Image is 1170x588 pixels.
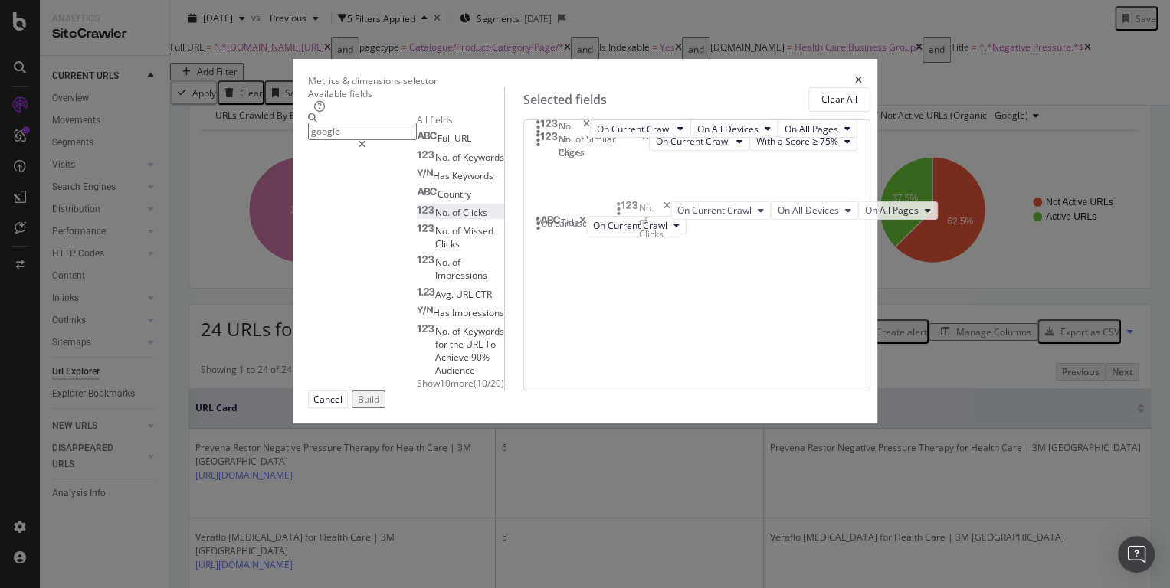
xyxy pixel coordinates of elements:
button: Build [352,390,385,408]
span: Keywords [463,325,504,338]
button: On All Pages [778,119,857,138]
span: of [452,206,463,219]
span: No. [435,224,452,237]
span: Full [438,132,454,145]
div: Cancel [313,393,342,406]
span: Clicks [463,206,487,219]
span: of [452,325,463,338]
div: Selected fields [523,91,607,109]
button: On Current Crawl [670,201,771,220]
div: times [855,74,862,87]
span: On Current Crawl [597,122,671,136]
button: Cancel [308,390,348,408]
span: URL [454,132,471,145]
span: On All Devices [697,122,759,136]
div: No. of Clicks [639,201,664,240]
div: Build [358,393,379,406]
button: On Current Crawl [590,119,690,138]
span: Avg. [435,288,456,301]
div: Clear All [821,93,857,106]
span: No. [435,256,452,269]
span: Audience [435,364,475,377]
span: Impressions [452,306,504,319]
button: On All Devices [690,119,778,138]
div: No. of ClickstimesOn Current CrawlOn All DevicesOn All Pages [617,201,899,240]
span: ( 10 / 20 ) [474,377,504,390]
span: Has [433,306,452,319]
span: Country [438,188,471,201]
span: Keywords [452,169,493,182]
span: On All Pages [785,122,838,136]
span: 90% [471,351,490,364]
input: Search by field name [308,122,417,140]
span: Has [433,169,452,182]
span: CTR [475,288,492,301]
span: No. [435,151,452,164]
span: URL [456,288,475,301]
span: On All Devices [778,204,839,217]
span: Show 10 more [417,377,474,390]
div: times [664,201,670,240]
button: On All Pages [858,201,938,220]
span: No. [435,206,452,219]
span: of [452,151,463,164]
span: URL [466,338,485,351]
span: On All Pages [865,204,919,217]
span: Clicks [435,237,460,250]
span: On Current Crawl [677,204,752,217]
div: times [579,216,586,234]
div: Title [561,216,579,234]
div: Open Intercom Messenger [1118,536,1155,573]
div: Available fields [308,87,504,100]
span: Keywords [463,151,504,164]
div: modal [293,59,878,423]
span: Impressions [435,269,487,282]
div: No. of ClickstimesOn Current CrawlOn All DevicesOn All Pages [536,119,857,158]
div: times [583,119,590,158]
span: To [485,338,496,351]
span: of [452,224,463,237]
span: Achieve [435,351,471,364]
span: of [452,256,460,269]
span: the [450,338,466,351]
div: Metrics & dimensions selector [308,74,438,87]
span: No. [435,325,452,338]
div: All fields [417,113,504,126]
div: No. of Clicks [559,119,583,158]
span: On Current Crawl [593,219,667,232]
button: On Current Crawl [586,216,687,234]
button: Clear All [808,87,870,112]
div: TitletimesOn Current Crawl [536,216,857,234]
span: for [435,338,450,351]
span: Missed [463,224,493,237]
button: On All Devices [771,201,858,220]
